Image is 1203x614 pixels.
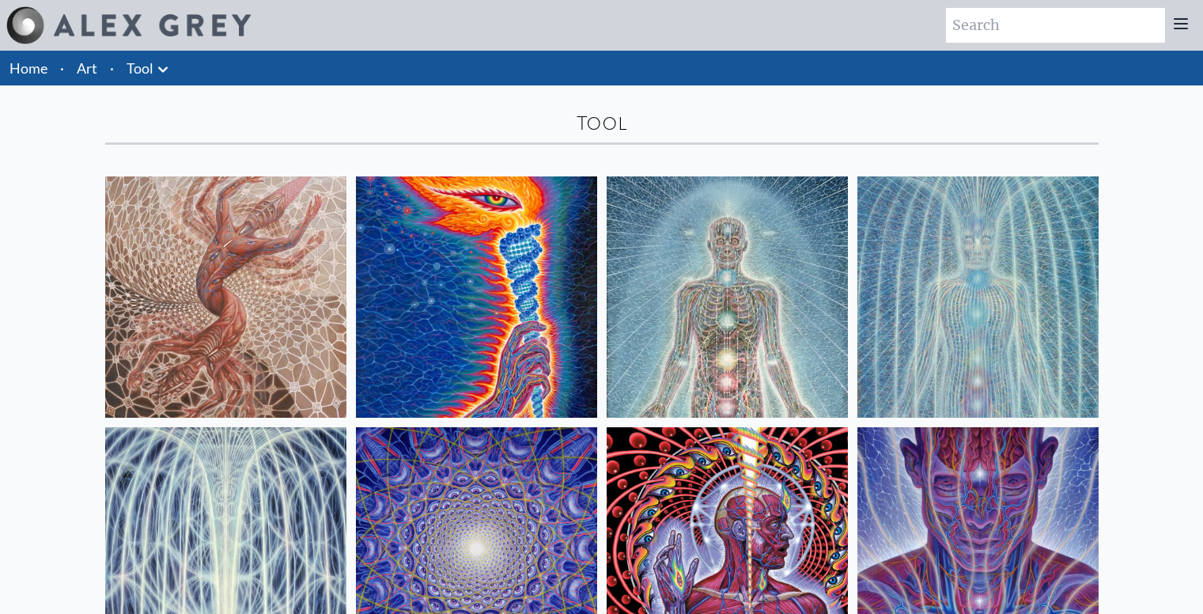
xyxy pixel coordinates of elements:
[54,51,70,85] li: ·
[104,51,120,85] li: ·
[105,111,1099,136] div: Tool
[9,59,47,77] a: Home
[77,57,97,79] a: Art
[127,57,153,79] a: Tool
[946,8,1165,43] input: Search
